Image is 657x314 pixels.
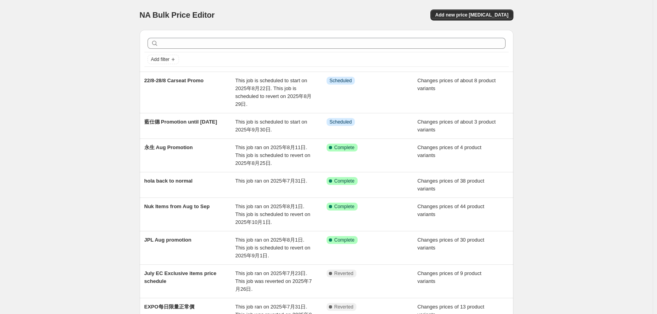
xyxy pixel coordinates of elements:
[148,55,179,64] button: Add filter
[144,78,204,83] span: 22/8-28/8 Carseat Promo
[235,237,310,259] span: This job ran on 2025年8月1日. This job is scheduled to revert on 2025年9月1日.
[235,270,312,292] span: This job ran on 2025年7月23日. This job was reverted on 2025年7月26日.
[235,119,307,133] span: This job is scheduled to start on 2025年9月30日.
[330,119,352,125] span: Scheduled
[334,203,354,210] span: Complete
[144,237,192,243] span: JPL Aug promotion
[144,144,193,150] span: 永生 Aug Promotion
[430,9,513,20] button: Add new price [MEDICAL_DATA]
[417,270,482,284] span: Changes prices of 9 product variants
[235,178,307,184] span: This job ran on 2025年7月31日.
[417,237,484,251] span: Changes prices of 30 product variants
[417,78,496,91] span: Changes prices of about 8 product variants
[235,78,312,107] span: This job is scheduled to start on 2025年8月22日. This job is scheduled to revert on 2025年8月29日.
[334,270,354,277] span: Reverted
[334,237,354,243] span: Complete
[144,203,210,209] span: Nuk Items from Aug to Sep
[417,144,482,158] span: Changes prices of 4 product variants
[144,304,194,310] span: EXPO每日限量正常價
[144,119,217,125] span: 藍仕德 Promotion until [DATE]
[334,304,354,310] span: Reverted
[144,270,217,284] span: July EC Exclusive items price schedule
[330,78,352,84] span: Scheduled
[235,203,310,225] span: This job ran on 2025年8月1日. This job is scheduled to revert on 2025年10月1日.
[417,203,484,217] span: Changes prices of 44 product variants
[151,56,170,63] span: Add filter
[235,144,310,166] span: This job ran on 2025年8月11日. This job is scheduled to revert on 2025年8月25日.
[334,178,354,184] span: Complete
[435,12,508,18] span: Add new price [MEDICAL_DATA]
[417,178,484,192] span: Changes prices of 38 product variants
[334,144,354,151] span: Complete
[417,119,496,133] span: Changes prices of about 3 product variants
[140,11,215,19] span: NA Bulk Price Editor
[144,178,193,184] span: hola back to normal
